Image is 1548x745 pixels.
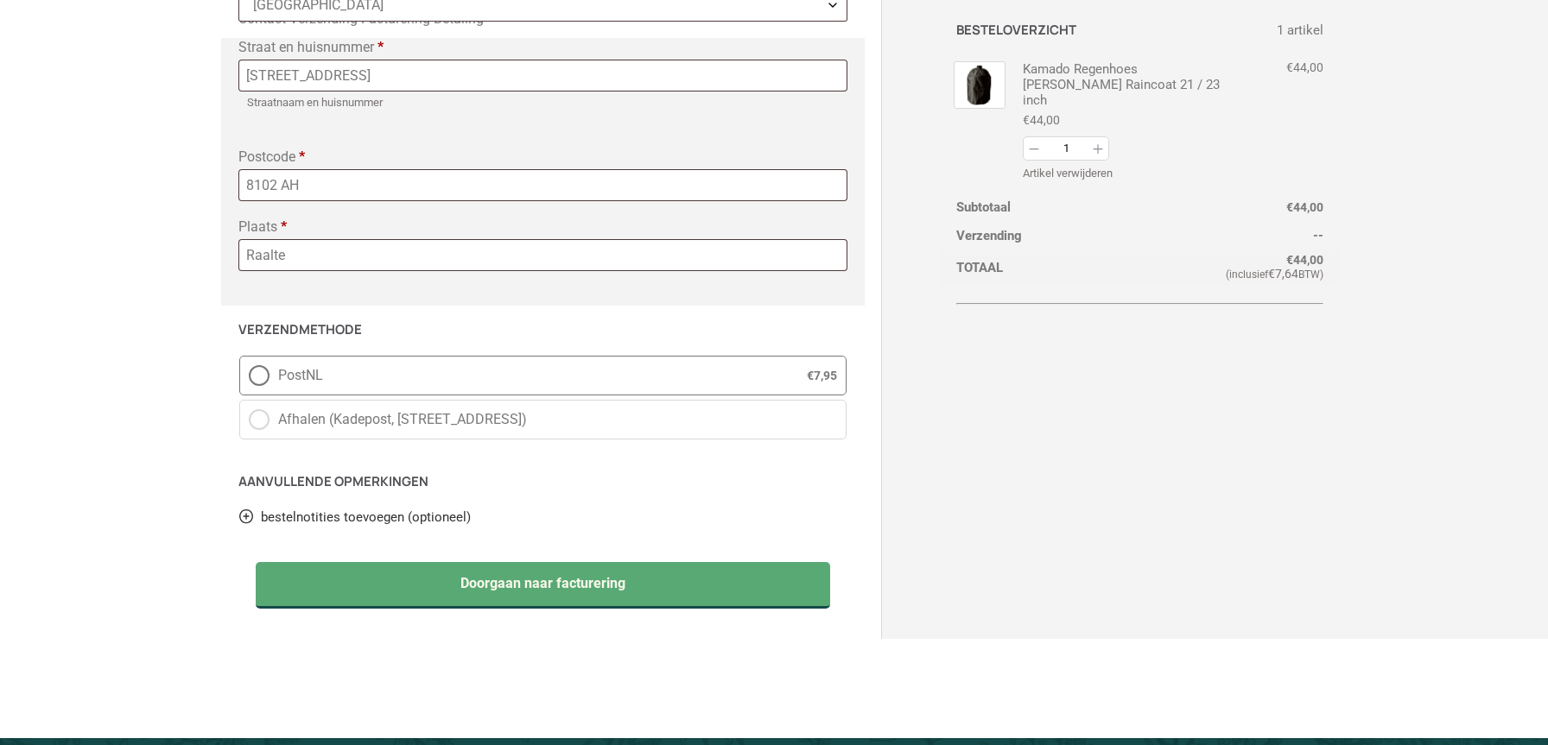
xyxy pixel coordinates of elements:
[1006,61,1221,180] div: Kamado Regenhoes [PERSON_NAME] Raincoat 21 / 23 inch
[954,61,1006,109] img: kamado-regenhoes-bill-s-raincoat-21-23-inch
[1286,253,1293,267] span: €
[1113,222,1342,250] td: --
[238,92,847,114] span: Straatnaam en huisnummer
[1130,267,1324,281] small: (inclusief BTW)
[939,222,1113,250] th: Verzending
[1268,267,1275,281] span: €
[238,322,847,338] h3: Verzendmethode
[1088,137,1108,161] button: Verhogen
[238,509,471,525] a: bestelnotities toevoegen (optioneel)
[1277,22,1323,38] span: 1 artikel
[1286,200,1293,214] span: €
[278,409,837,430] span: Afhalen (Kadepost, [STREET_ADDRESS])
[807,369,814,382] span: €
[238,148,847,165] label: Postcode
[278,365,768,386] span: PostNL
[1023,113,1030,127] span: €
[377,39,384,55] abbr: vereist
[1024,137,1044,161] button: Afname
[238,474,847,489] h3: Aanvullende opmerkingen
[281,218,287,235] abbr: vereist
[1044,136,1088,161] input: Aantal
[1023,167,1113,180] a: Artikel uit winkelwagen verwijderen: Kamado Regenhoes Bill's Raincoat 21 / 23 inch
[939,193,1113,222] th: Subtotaal
[238,39,847,55] label: Straat en huisnummer
[939,249,1113,286] th: Totaal
[256,562,830,609] button: Doorgaan naar facturering
[299,148,305,165] abbr: vereist
[238,218,847,235] label: Plaats
[956,22,1076,38] h3: Besteloverzicht
[1286,60,1293,74] span: €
